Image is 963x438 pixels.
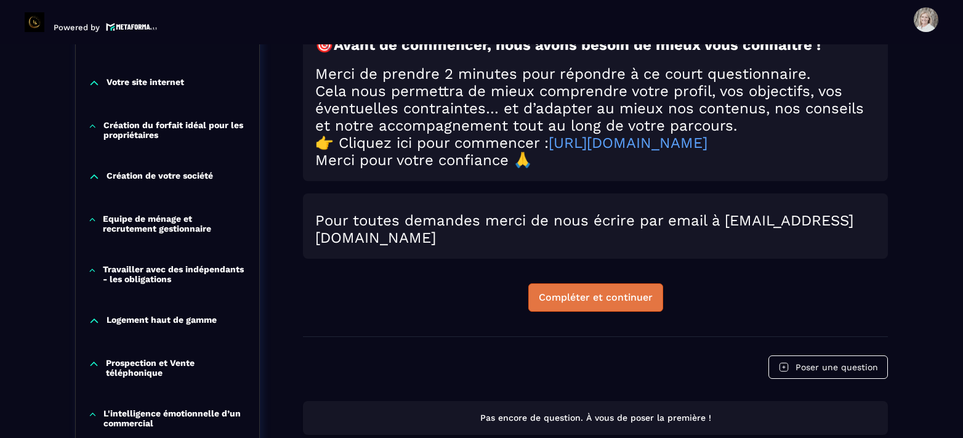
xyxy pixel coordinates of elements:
p: Travailler avec des indépendants - les obligations [103,264,247,284]
img: logo-branding [25,12,44,32]
p: Prospection et Vente téléphonique [106,358,247,378]
p: Création du forfait idéal pour les propriétaires [103,120,247,140]
img: logo [106,22,158,32]
h2: Merci pour votre confiance 🙏 [315,152,876,169]
p: Powered by [54,23,100,32]
h2: Pour toutes demandes merci de nous écrire par email à [EMAIL_ADDRESS][DOMAIN_NAME] [315,212,876,246]
h2: 🎯 [315,36,876,54]
p: L'intelligence émotionnelle d’un commercial [103,408,247,428]
p: Votre site internet [107,77,184,89]
p: Création de votre société [107,171,213,183]
h2: Cela nous permettra de mieux comprendre votre profil, vos objectifs, vos éventuelles contraintes…... [315,83,876,134]
a: [URL][DOMAIN_NAME] [549,134,707,152]
button: Poser une question [768,355,888,379]
h2: Merci de prendre 2 minutes pour répondre à ce court questionnaire. [315,65,876,83]
p: Equipe de ménage et recrutement gestionnaire [103,214,247,233]
div: Compléter et continuer [539,291,653,304]
strong: Avant de commencer, nous avons besoin de mieux vous connaître ! [334,36,821,54]
p: Pas encore de question. À vous de poser la première ! [314,412,877,424]
h2: 👉 Cliquez ici pour commencer : [315,134,876,152]
p: Logement haut de gamme [107,315,217,327]
button: Compléter et continuer [528,283,663,312]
